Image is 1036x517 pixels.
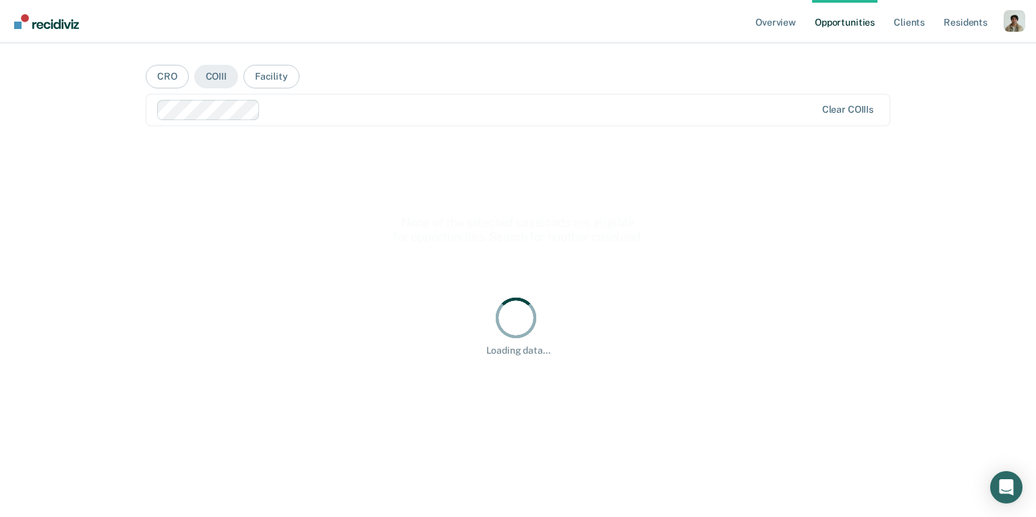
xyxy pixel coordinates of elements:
[243,65,299,88] button: Facility
[822,104,873,115] div: Clear COIIIs
[14,14,79,29] img: Recidiviz
[146,65,189,88] button: CRO
[194,65,238,88] button: COIII
[1004,10,1025,32] button: Profile dropdown button
[990,471,1023,504] div: Open Intercom Messenger
[486,345,550,356] div: Loading data...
